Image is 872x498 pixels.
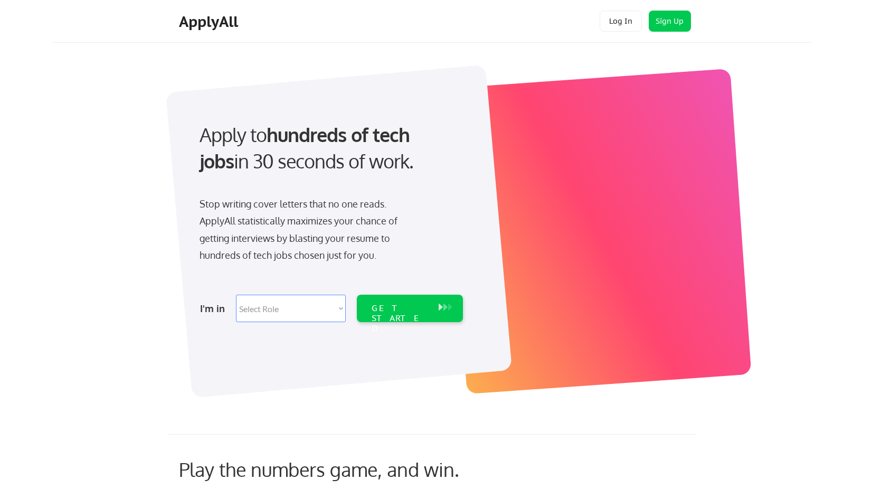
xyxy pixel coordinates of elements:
button: Sign Up [649,11,691,32]
div: ApplyAll [179,13,241,31]
div: I'm in [200,300,230,317]
div: Play the numbers game, and win. [179,458,506,481]
div: Apply to in 30 seconds of work. [200,121,459,175]
strong: hundreds of tech jobs [200,123,414,173]
div: Stop writing cover letters that no one reads. ApplyAll statistically maximizes your chance of get... [200,195,416,264]
div: GET STARTED [372,303,428,334]
button: Log In [600,11,642,32]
